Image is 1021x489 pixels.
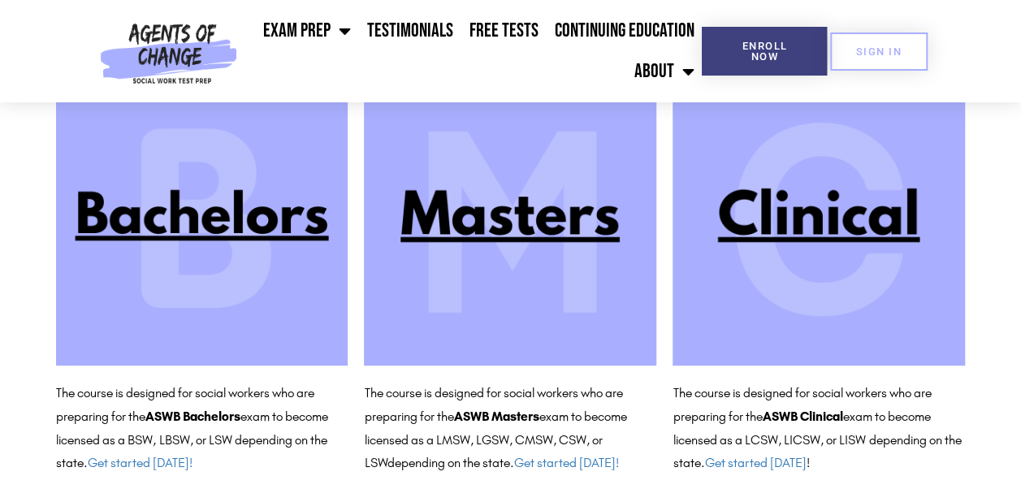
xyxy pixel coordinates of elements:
nav: Menu [244,11,703,92]
b: ASWB Masters [453,409,539,424]
span: depending on the state. [387,455,618,470]
a: Free Tests [461,11,546,51]
a: Testimonials [358,11,461,51]
a: Get started [DATE]! [88,455,193,470]
span: Enroll Now [728,41,801,62]
a: About [625,51,702,92]
span: . ! [700,455,809,470]
a: SIGN IN [830,32,928,71]
span: SIGN IN [856,46,902,57]
a: Exam Prep [254,11,358,51]
p: The course is designed for social workers who are preparing for the exam to become licensed as a ... [364,382,656,475]
a: Get started [DATE] [704,455,806,470]
a: Continuing Education [546,11,702,51]
p: The course is designed for social workers who are preparing for the exam to become licensed as a ... [673,382,965,475]
b: ASWB Clinical [762,409,842,424]
b: ASWB Bachelors [145,409,240,424]
p: The course is designed for social workers who are preparing for the exam to become licensed as a ... [56,382,348,475]
a: Enroll Now [702,27,827,76]
a: Get started [DATE]! [513,455,618,470]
